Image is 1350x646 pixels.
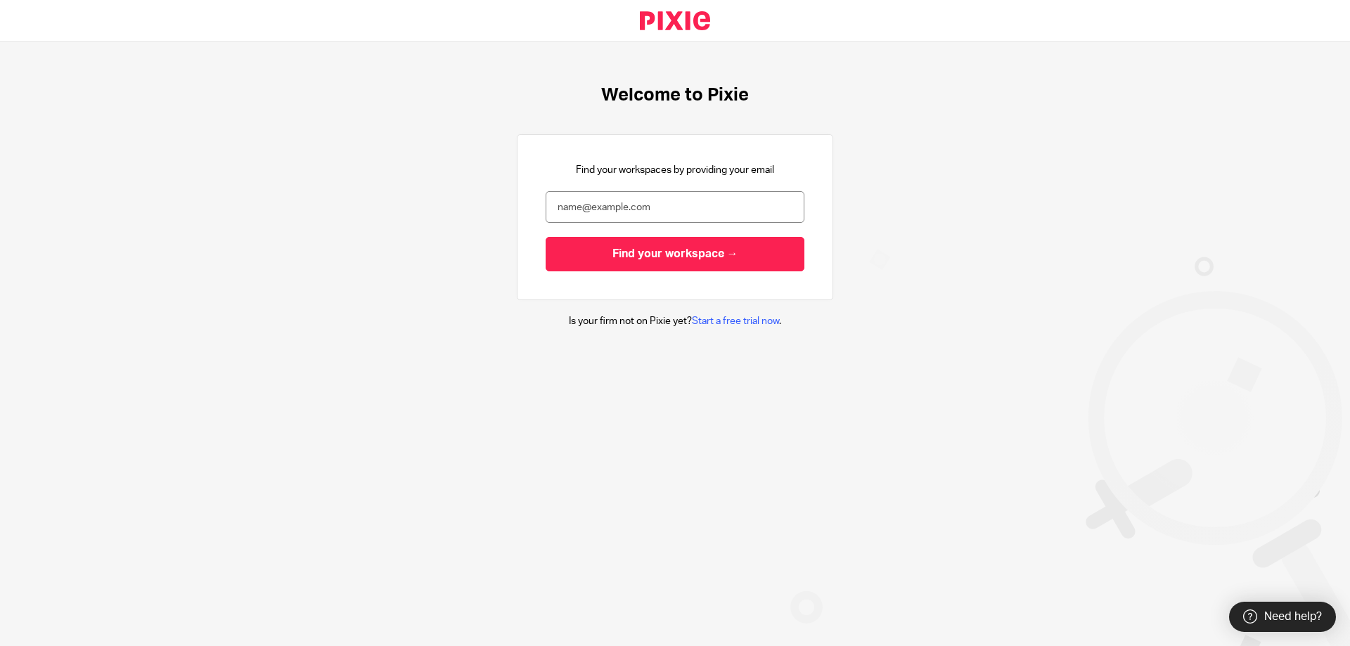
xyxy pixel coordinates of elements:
[546,237,804,271] input: Find your workspace →
[576,163,774,177] p: Find your workspaces by providing your email
[692,316,779,326] a: Start a free trial now
[569,314,781,328] p: Is your firm not on Pixie yet? .
[546,191,804,223] input: name@example.com
[601,84,749,106] h1: Welcome to Pixie
[1229,602,1336,632] div: Need help?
